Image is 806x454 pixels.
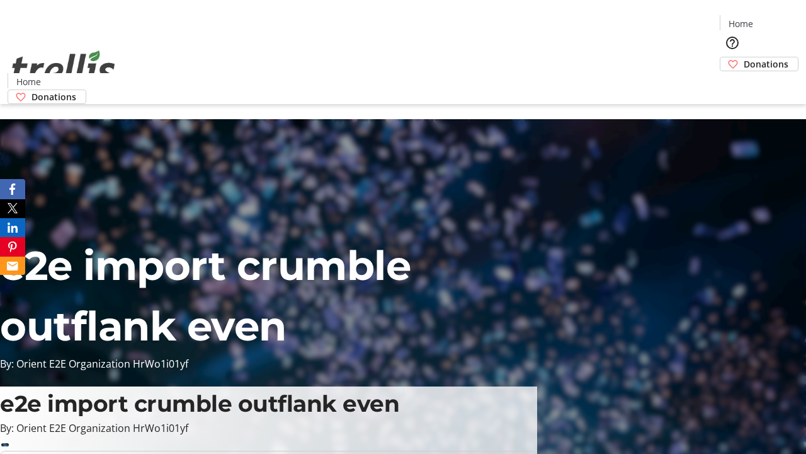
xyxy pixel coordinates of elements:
[729,17,753,30] span: Home
[720,57,798,71] a: Donations
[720,17,761,30] a: Home
[744,57,788,71] span: Donations
[8,75,48,88] a: Home
[8,90,86,104] a: Donations
[16,75,41,88] span: Home
[720,71,745,96] button: Cart
[720,30,745,55] button: Help
[8,37,120,100] img: Orient E2E Organization HrWo1i01yf's Logo
[31,90,76,103] span: Donations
